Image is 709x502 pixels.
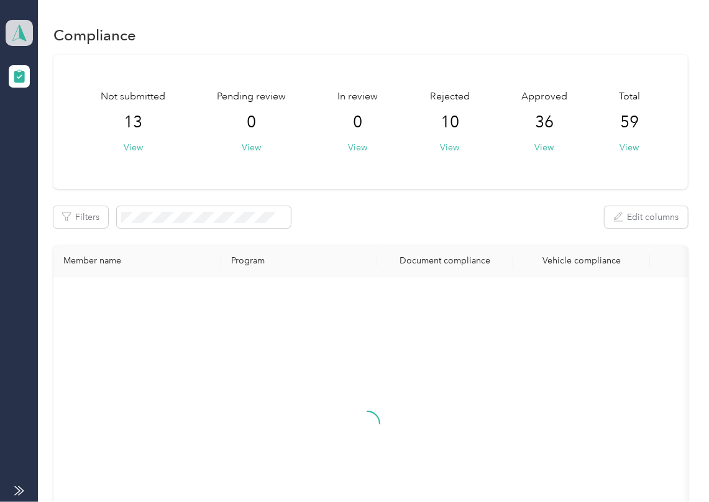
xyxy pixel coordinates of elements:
span: Rejected [430,89,470,104]
span: Not submitted [101,89,166,104]
th: Program [221,245,377,276]
button: View [534,141,554,154]
span: 13 [124,112,143,132]
button: Edit columns [605,206,688,228]
button: View [620,141,639,154]
button: View [349,141,368,154]
span: 0 [247,112,257,132]
span: 10 [441,112,459,132]
th: Member name [53,245,221,276]
span: Approved [521,89,567,104]
span: 36 [535,112,554,132]
div: Vehicle compliance [523,255,640,266]
h1: Compliance [53,29,136,42]
button: View [242,141,262,154]
span: 0 [354,112,363,132]
button: View [124,141,143,154]
button: View [440,141,459,154]
span: Total [619,89,640,104]
iframe: Everlance-gr Chat Button Frame [639,432,709,502]
span: 59 [620,112,639,132]
button: Filters [53,206,108,228]
span: In review [338,89,378,104]
span: Pending review [217,89,286,104]
div: Document compliance [387,255,503,266]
